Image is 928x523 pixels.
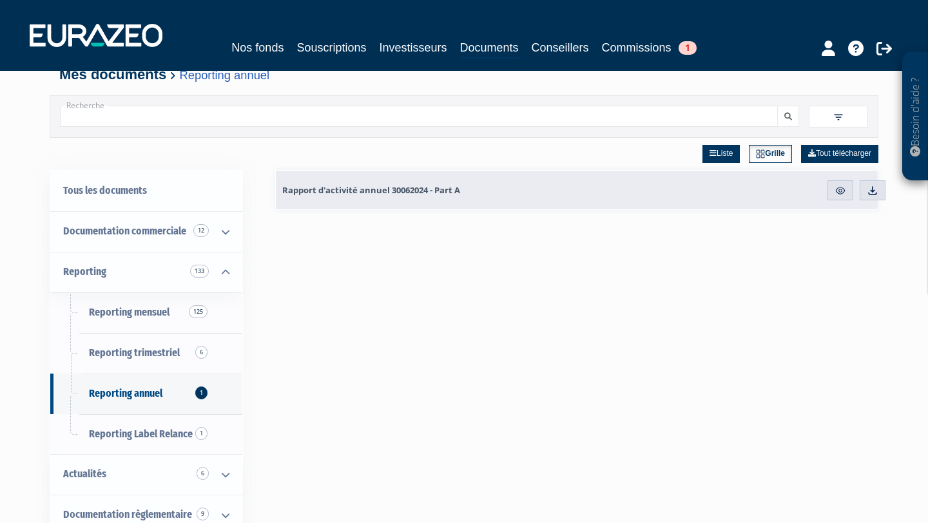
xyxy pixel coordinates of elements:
[197,467,209,480] span: 6
[50,333,242,374] a: Reporting trimestriel6
[89,347,180,359] span: Reporting trimestriel
[195,427,208,440] span: 1
[50,414,242,455] a: Reporting Label Relance1
[59,67,869,82] h4: Mes documents
[602,39,697,57] a: Commissions1
[50,454,242,495] a: Actualités 6
[60,106,778,127] input: Recherche
[30,24,162,47] img: 1732889491-logotype_eurazeo_blanc_rvb.png
[702,145,740,163] a: Liste
[195,386,208,399] span: 1
[180,68,270,82] a: Reporting annuel
[189,305,208,318] span: 125
[50,171,242,211] a: Tous les documents
[835,185,846,196] img: eye.svg
[379,39,447,57] a: Investisseurs
[833,111,844,123] img: filter.svg
[276,171,655,209] a: Rapport d'activité annuel 30062024 - Part A
[908,59,923,175] p: Besoin d'aide ?
[296,39,366,57] a: Souscriptions
[460,39,519,59] a: Documents
[63,265,106,278] span: Reporting
[231,39,284,57] a: Nos fonds
[63,508,192,520] span: Documentation règlementaire
[50,292,242,333] a: Reporting mensuel125
[193,224,209,237] span: 12
[50,211,242,252] a: Documentation commerciale 12
[679,41,697,55] span: 1
[801,145,878,163] a: Tout télécharger
[867,185,878,196] img: download.svg
[89,428,193,440] span: Reporting Label Relance
[756,149,765,158] img: grid.svg
[63,225,186,237] span: Documentation commerciale
[50,252,242,292] a: Reporting 133
[190,265,209,278] span: 133
[749,145,792,163] a: Grille
[195,346,208,359] span: 6
[50,374,242,414] a: Reporting annuel1
[282,184,460,196] span: Rapport d'activité annuel 30062024 - Part A
[89,387,162,399] span: Reporting annuel
[532,39,589,57] a: Conseillers
[89,306,169,318] span: Reporting mensuel
[197,508,209,520] span: 9
[63,468,106,480] span: Actualités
